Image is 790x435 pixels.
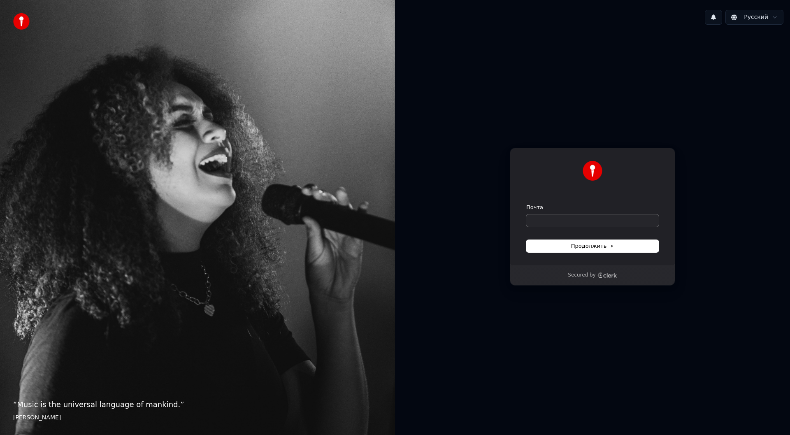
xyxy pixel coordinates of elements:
[526,204,543,211] label: Почта
[571,242,614,250] span: Продолжить
[597,272,617,278] a: Clerk logo
[583,161,602,181] img: Youka
[13,399,382,410] p: “ Music is the universal language of mankind. ”
[13,414,382,422] footer: [PERSON_NAME]
[13,13,30,30] img: youka
[526,240,659,252] button: Продолжить
[568,272,595,279] p: Secured by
